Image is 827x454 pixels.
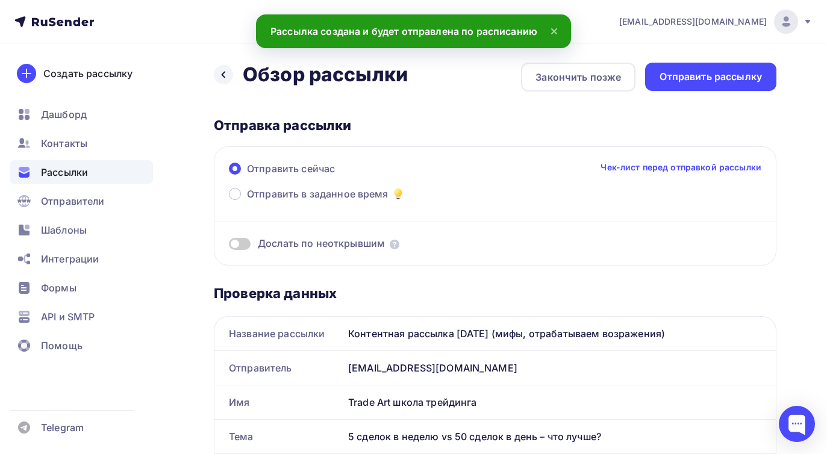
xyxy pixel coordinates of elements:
[243,63,408,87] h2: Обзор рассылки
[343,317,776,350] div: Контентная рассылка [DATE] (мифы, отрабатываем возражения)
[41,165,88,179] span: Рассылки
[41,223,87,237] span: Шаблоны
[41,309,95,324] span: API и SMTP
[535,70,621,84] div: Закончить позже
[41,252,99,266] span: Интеграции
[247,161,335,176] span: Отправить сейчас
[247,187,389,201] span: Отправить в заданное время
[10,218,153,242] a: Шаблоны
[214,117,776,134] div: Отправка рассылки
[343,385,776,419] div: Trade Art школа трейдинга
[41,194,105,208] span: Отправители
[343,420,776,453] div: 5 сделок в неделю vs 50 сделок в день – что лучше?
[10,102,153,126] a: Дашборд
[10,189,153,213] a: Отправители
[43,66,133,81] div: Создать рассылку
[343,351,776,385] div: [EMAIL_ADDRESS][DOMAIN_NAME]
[619,10,813,34] a: [EMAIL_ADDRESS][DOMAIN_NAME]
[41,281,76,295] span: Формы
[214,285,776,302] div: Проверка данных
[41,136,87,151] span: Контакты
[214,317,343,350] div: Название рассылки
[214,385,343,419] div: Имя
[10,160,153,184] a: Рассылки
[601,161,761,173] a: Чек-лист перед отправкой рассылки
[258,237,385,250] span: Дослать по неоткрывшим
[214,420,343,453] div: Тема
[619,16,767,28] span: [EMAIL_ADDRESS][DOMAIN_NAME]
[41,107,87,122] span: Дашборд
[41,338,83,353] span: Помощь
[41,420,84,435] span: Telegram
[660,70,762,84] div: Отправить рассылку
[10,131,153,155] a: Контакты
[214,351,343,385] div: Отправитель
[10,276,153,300] a: Формы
